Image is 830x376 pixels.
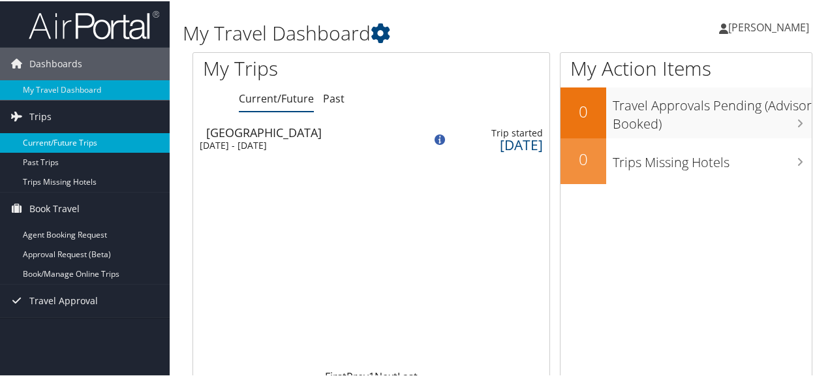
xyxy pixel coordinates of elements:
[458,126,543,138] div: Trip started
[323,90,345,104] a: Past
[29,8,159,39] img: airportal-logo.png
[29,46,82,79] span: Dashboards
[435,133,445,144] img: alert-flat-solid-info.png
[561,99,606,121] h2: 0
[239,90,314,104] a: Current/Future
[561,137,812,183] a: 0Trips Missing Hotels
[728,19,809,33] span: [PERSON_NAME]
[719,7,822,46] a: [PERSON_NAME]
[203,54,391,81] h1: My Trips
[29,191,80,224] span: Book Travel
[183,18,609,46] h1: My Travel Dashboard
[613,89,812,132] h3: Travel Approvals Pending (Advisor Booked)
[561,54,812,81] h1: My Action Items
[29,283,98,316] span: Travel Approval
[458,138,543,149] div: [DATE]
[613,146,812,170] h3: Trips Missing Hotels
[200,138,405,150] div: [DATE] - [DATE]
[29,99,52,132] span: Trips
[561,86,812,136] a: 0Travel Approvals Pending (Advisor Booked)
[561,147,606,169] h2: 0
[206,125,411,137] div: [GEOGRAPHIC_DATA]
